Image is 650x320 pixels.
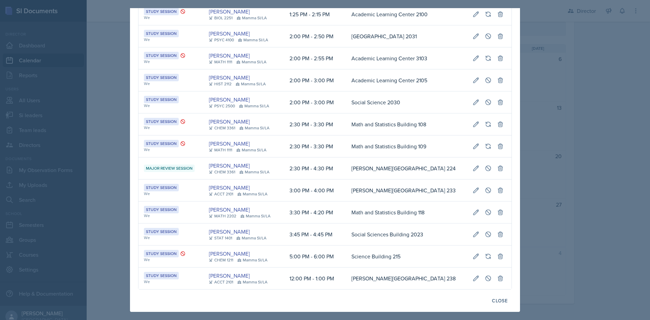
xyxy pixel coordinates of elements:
[284,157,346,179] td: 2:30 PM - 4:30 PM
[284,179,346,201] td: 3:00 PM - 4:00 PM
[144,279,198,285] div: We
[144,118,179,125] div: Study Session
[209,191,233,197] div: ACCT 2101
[346,113,467,135] td: Math and Statistics Building 108
[237,257,267,263] div: Mamma SI/LA
[284,246,346,268] td: 5:00 PM - 6:00 PM
[209,59,232,65] div: MATH 1111
[144,15,198,21] div: We
[144,125,198,131] div: We
[239,169,269,175] div: Mamma SI/LA
[209,73,250,82] a: [PERSON_NAME]
[144,206,179,213] div: Study Session
[144,272,179,279] div: Study Session
[209,169,235,175] div: CHEM 3361
[144,59,198,65] div: We
[209,81,232,87] div: HIST 2112
[284,69,346,91] td: 2:00 PM - 3:00 PM
[209,250,250,258] a: [PERSON_NAME]
[209,95,250,104] a: [PERSON_NAME]
[209,147,232,153] div: MATH 1111
[346,246,467,268] td: Science Building 215
[487,295,512,306] button: Close
[144,147,198,153] div: We
[144,184,179,191] div: Study Session
[144,96,179,103] div: Study Session
[284,113,346,135] td: 2:30 PM - 3:30 PM
[236,235,266,241] div: Mamma SI/LA
[236,81,266,87] div: Mamma SI/LA
[346,69,467,91] td: Academic Learning Center 2105
[284,47,346,69] td: 2:00 PM - 2:55 PM
[209,162,250,170] a: [PERSON_NAME]
[284,201,346,223] td: 3:30 PM - 4:20 PM
[346,201,467,223] td: Math and Statistics Building 118
[236,147,266,153] div: Mamma SI/LA
[144,235,198,241] div: We
[209,279,233,285] div: ACCT 2101
[238,37,268,43] div: Mamma SI/LA
[237,279,267,285] div: Mamma SI/LA
[284,135,346,157] td: 2:30 PM - 3:30 PM
[144,191,198,197] div: We
[346,25,467,47] td: [GEOGRAPHIC_DATA] 2031
[237,15,267,21] div: Mamma SI/LA
[144,37,198,43] div: We
[209,184,250,192] a: [PERSON_NAME]
[209,7,250,16] a: [PERSON_NAME]
[209,213,236,219] div: MATH 2202
[144,228,179,235] div: Study Session
[144,103,198,109] div: We
[346,91,467,113] td: Social Science 2030
[144,165,195,172] div: Major Review Session
[209,37,234,43] div: PSYC 4100
[346,47,467,69] td: Academic Learning Center 3103
[209,118,250,126] a: [PERSON_NAME]
[240,213,270,219] div: Mamma SI/LA
[144,213,198,219] div: We
[144,30,179,37] div: Study Session
[239,125,269,131] div: Mamma SI/LA
[346,135,467,157] td: Math and Statistics Building 109
[346,3,467,25] td: Academic Learning Center 2100
[144,81,198,87] div: We
[209,228,250,236] a: [PERSON_NAME]
[209,103,235,109] div: PSYC 2500
[346,223,467,246] td: Social Sciences Building 2023
[346,179,467,201] td: [PERSON_NAME][GEOGRAPHIC_DATA] 233
[144,74,179,81] div: Study Session
[284,25,346,47] td: 2:00 PM - 2:50 PM
[144,257,198,263] div: We
[236,59,266,65] div: Mamma SI/LA
[284,91,346,113] td: 2:00 PM - 3:00 PM
[144,140,179,147] div: Study Session
[209,272,250,280] a: [PERSON_NAME]
[346,268,467,289] td: [PERSON_NAME][GEOGRAPHIC_DATA] 238
[284,223,346,246] td: 3:45 PM - 4:45 PM
[209,206,250,214] a: [PERSON_NAME]
[209,29,250,38] a: [PERSON_NAME]
[209,15,233,21] div: BIOL 2251
[284,268,346,289] td: 12:00 PM - 1:00 PM
[209,51,250,60] a: [PERSON_NAME]
[239,103,269,109] div: Mamma SI/LA
[144,8,179,15] div: Study Session
[237,191,267,197] div: Mamma SI/LA
[144,52,179,59] div: Study Session
[346,157,467,179] td: [PERSON_NAME][GEOGRAPHIC_DATA] 224
[209,140,250,148] a: [PERSON_NAME]
[492,298,507,303] div: Close
[209,125,235,131] div: CHEM 3361
[144,250,179,257] div: Study Session
[209,257,233,263] div: CHEM 1211
[209,235,232,241] div: STAT 1401
[284,3,346,25] td: 1:25 PM - 2:15 PM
